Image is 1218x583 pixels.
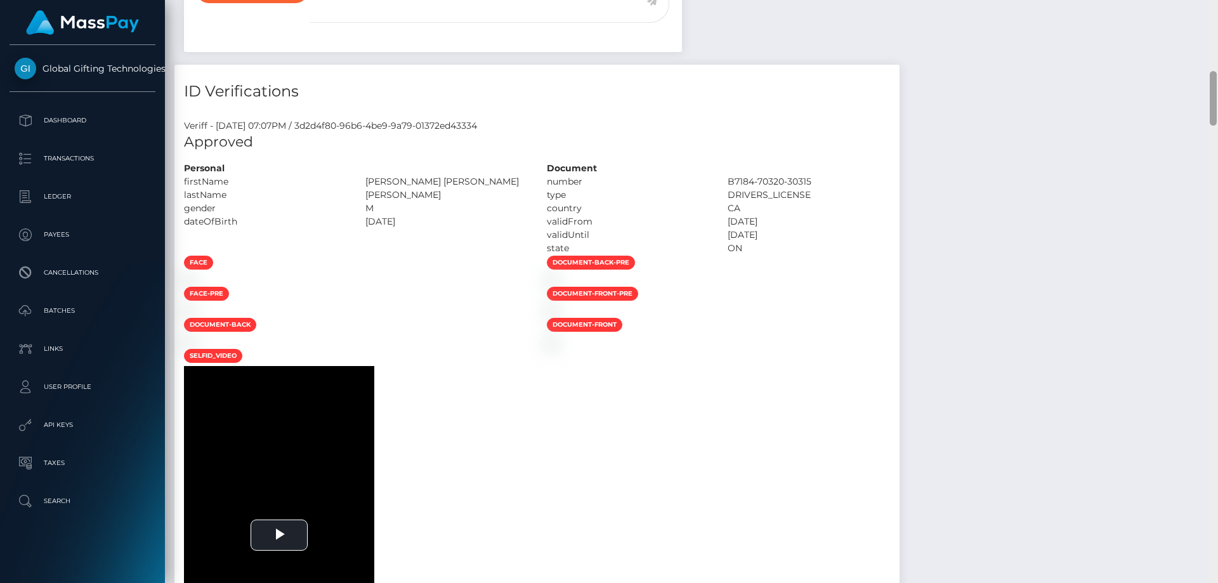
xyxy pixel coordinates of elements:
div: number [537,175,719,188]
div: firstName [174,175,356,188]
img: MassPay Logo [26,10,139,35]
div: M [356,202,537,215]
p: Cancellations [15,263,150,282]
a: Dashboard [10,105,155,136]
button: Play Video [251,520,308,551]
div: country [537,202,719,215]
a: Ledger [10,181,155,213]
p: Dashboard [15,111,150,130]
div: dateOfBirth [174,215,356,228]
div: [PERSON_NAME] [PERSON_NAME] [356,175,537,188]
span: document-back-pre [547,256,635,270]
img: 3a2e15d1-377c-48b3-abc8-469fb7010dc1 [547,306,557,317]
div: state [537,242,719,255]
div: DRIVERS_LICENSE [718,188,900,202]
p: API Keys [15,416,150,435]
a: Search [10,485,155,517]
a: Payees [10,219,155,251]
div: [DATE] [718,228,900,242]
img: 8199aa75-bc88-4087-b781-22b6a3d20cec [547,337,557,348]
p: Transactions [15,149,150,168]
a: Links [10,333,155,365]
div: [DATE] [356,215,537,228]
img: fbaf27b7-3624-4ccf-b56e-b9752ac27254 [184,306,194,317]
div: validUntil [537,228,719,242]
a: User Profile [10,371,155,403]
div: type [537,188,719,202]
span: selfid_video [184,349,242,363]
span: face-pre [184,287,229,301]
a: Batches [10,295,155,327]
a: Cancellations [10,257,155,289]
div: [PERSON_NAME] [356,188,537,202]
div: CA [718,202,900,215]
div: validFrom [537,215,719,228]
img: 99d22176-bacf-45f2-a9c1-7e5dba90889b [547,275,557,285]
div: B7184-70320-30315 [718,175,900,188]
img: Global Gifting Technologies Inc [15,58,36,79]
div: [DATE] [718,215,900,228]
div: gender [174,202,356,215]
span: Global Gifting Technologies Inc [10,63,155,74]
p: Batches [15,301,150,320]
img: 0f0926ff-80cc-4463-a184-1c01cd15389c [184,275,194,285]
h5: Approved [184,133,890,152]
strong: Personal [184,162,225,174]
span: face [184,256,213,270]
strong: Document [547,162,597,174]
p: Ledger [15,187,150,206]
span: document-front-pre [547,287,638,301]
span: document-back [184,318,256,332]
a: API Keys [10,409,155,441]
a: Transactions [10,143,155,174]
p: Links [15,339,150,358]
a: Taxes [10,447,155,479]
p: Payees [15,225,150,244]
div: Veriff - [DATE] 07:07PM / 3d2d4f80-96b6-4be9-9a79-01372ed43334 [174,119,900,133]
span: document-front [547,318,622,332]
p: Search [15,492,150,511]
h4: ID Verifications [184,81,890,103]
p: Taxes [15,454,150,473]
img: 280bc60e-0a99-4b46-9bad-28d6a77d3448 [184,337,194,348]
div: lastName [174,188,356,202]
div: ON [718,242,900,255]
p: User Profile [15,377,150,396]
